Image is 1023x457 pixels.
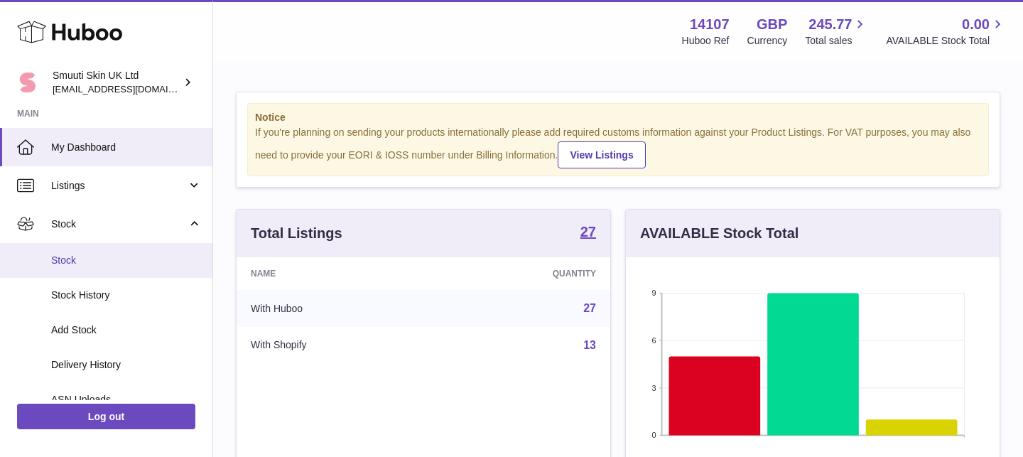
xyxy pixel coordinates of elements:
[805,34,868,48] span: Total sales
[651,289,656,297] text: 9
[51,217,187,231] span: Stock
[251,224,342,243] h3: Total Listings
[558,141,645,168] a: View Listings
[962,15,990,34] span: 0.00
[805,15,868,48] a: 245.77 Total sales
[255,111,981,124] strong: Notice
[51,141,202,154] span: My Dashboard
[237,327,438,364] td: With Shopify
[51,254,202,267] span: Stock
[808,15,852,34] span: 245.77
[237,257,438,290] th: Name
[17,404,195,429] a: Log out
[583,302,596,314] a: 27
[651,336,656,345] text: 6
[580,225,596,242] a: 27
[53,83,209,95] span: [EMAIL_ADDRESS][DOMAIN_NAME]
[438,257,610,290] th: Quantity
[17,72,38,93] img: tomi@beautyko.fi
[51,323,202,337] span: Add Stock
[690,15,730,34] strong: 14107
[51,289,202,302] span: Stock History
[747,34,788,48] div: Currency
[651,431,656,439] text: 0
[51,358,202,372] span: Delivery History
[886,15,1006,48] a: 0.00 AVAILABLE Stock Total
[53,69,180,96] div: Smuuti Skin UK Ltd
[682,34,730,48] div: Huboo Ref
[651,383,656,392] text: 3
[237,290,438,327] td: With Huboo
[580,225,596,239] strong: 27
[51,393,202,407] span: ASN Uploads
[640,224,799,243] h3: AVAILABLE Stock Total
[757,15,787,34] strong: GBP
[255,126,981,168] div: If you're planning on sending your products internationally please add required customs informati...
[886,34,1006,48] span: AVAILABLE Stock Total
[51,179,187,193] span: Listings
[583,339,596,351] a: 13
